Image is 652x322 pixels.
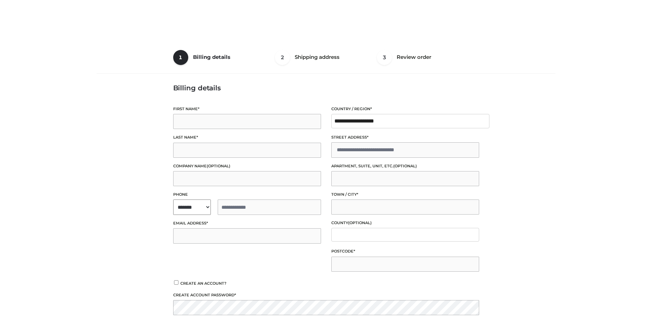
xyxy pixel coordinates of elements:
label: Town / City [331,191,479,198]
label: Create account password [173,292,479,298]
label: Apartment, suite, unit, etc. [331,163,479,169]
span: Create an account? [180,281,227,286]
span: (optional) [207,164,230,168]
label: Email address [173,220,321,227]
span: Shipping address [295,54,340,60]
label: Last name [173,134,321,141]
label: Street address [331,134,479,141]
span: (optional) [348,220,372,225]
span: (optional) [393,164,417,168]
span: 1 [173,50,188,65]
input: Create an account? [173,280,179,285]
h3: Billing details [173,84,479,92]
label: First name [173,106,321,112]
label: Country / Region [331,106,479,112]
label: Company name [173,163,321,169]
label: Phone [173,191,321,198]
label: County [331,220,479,226]
span: Review order [397,54,431,60]
label: Postcode [331,248,479,255]
span: 2 [275,50,290,65]
span: 3 [377,50,392,65]
span: Billing details [193,54,230,60]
